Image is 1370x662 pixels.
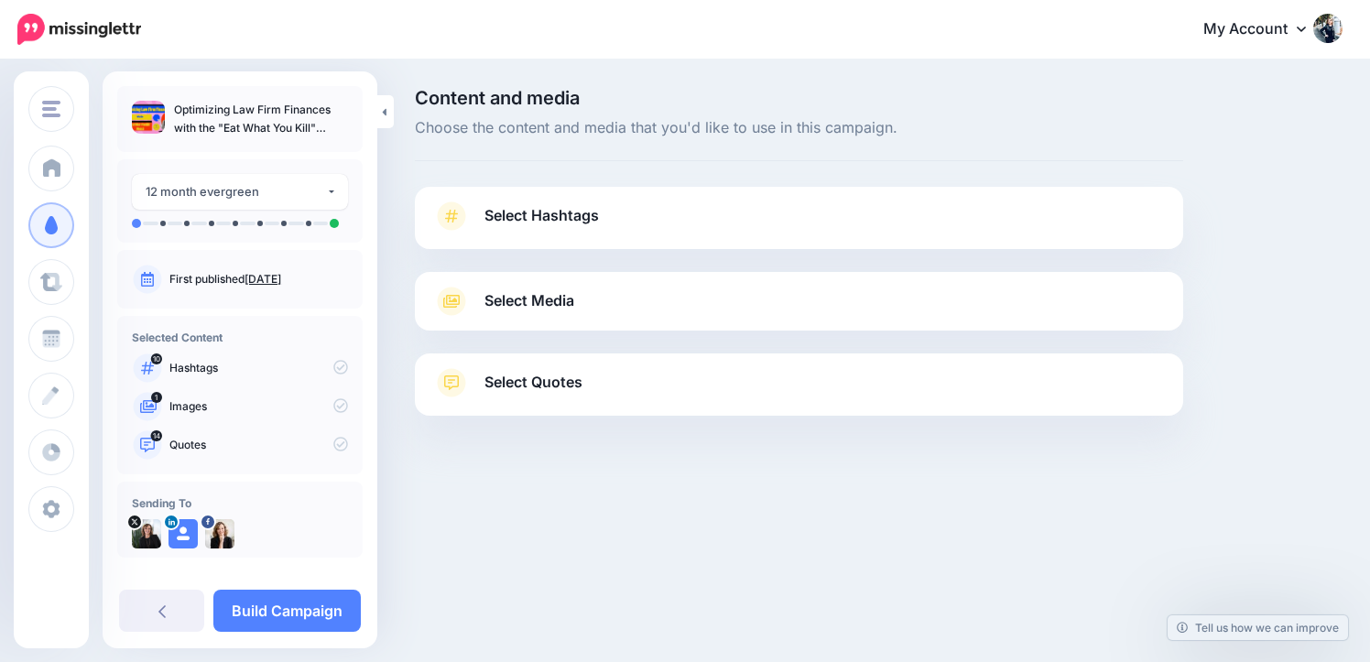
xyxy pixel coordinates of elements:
[151,353,162,364] span: 10
[245,272,281,286] a: [DATE]
[132,174,348,210] button: 12 month evergreen
[151,430,163,441] span: 14
[169,519,198,548] img: user_default_image.png
[484,288,574,313] span: Select Media
[415,116,1183,140] span: Choose the content and media that you'd like to use in this campaign.
[169,271,348,288] p: First published
[151,392,162,403] span: 1
[169,398,348,415] p: Images
[174,101,348,137] p: Optimizing Law Firm Finances with the "Eat What You Kill" Model
[484,203,599,228] span: Select Hashtags
[17,14,141,45] img: Missinglettr
[132,101,165,134] img: 3f0fee6f6651632d960582342688af90_thumb.jpg
[169,360,348,376] p: Hashtags
[132,519,161,548] img: qTmzClX--41366.jpg
[433,201,1165,249] a: Select Hashtags
[433,368,1165,416] a: Select Quotes
[132,496,348,510] h4: Sending To
[205,519,234,548] img: 325356396_563029482349385_6594150499625394851_n-bsa130042.jpg
[1185,7,1343,52] a: My Account
[1168,615,1348,640] a: Tell us how we can improve
[169,437,348,453] p: Quotes
[433,287,1165,316] a: Select Media
[146,181,326,202] div: 12 month evergreen
[484,370,582,395] span: Select Quotes
[42,101,60,117] img: menu.png
[132,331,348,344] h4: Selected Content
[415,89,1183,107] span: Content and media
